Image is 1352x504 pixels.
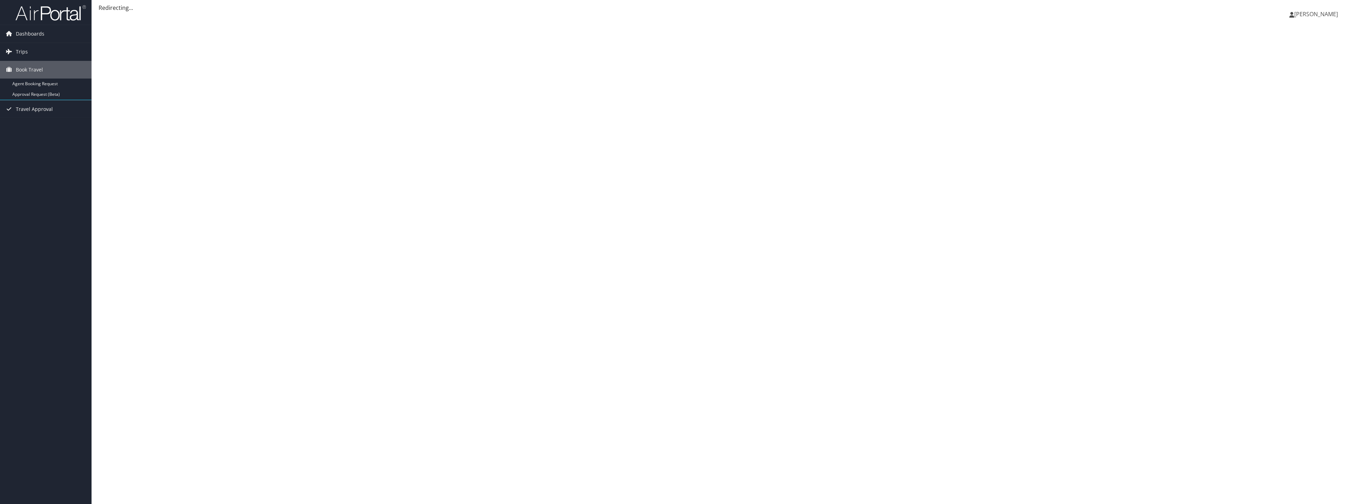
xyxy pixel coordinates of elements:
div: Redirecting... [99,4,1345,12]
span: Trips [16,43,28,61]
a: [PERSON_NAME] [1289,4,1345,25]
span: [PERSON_NAME] [1294,10,1338,18]
span: Dashboards [16,25,44,43]
span: Book Travel [16,61,43,79]
span: Travel Approval [16,100,53,118]
img: airportal-logo.png [15,5,86,21]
